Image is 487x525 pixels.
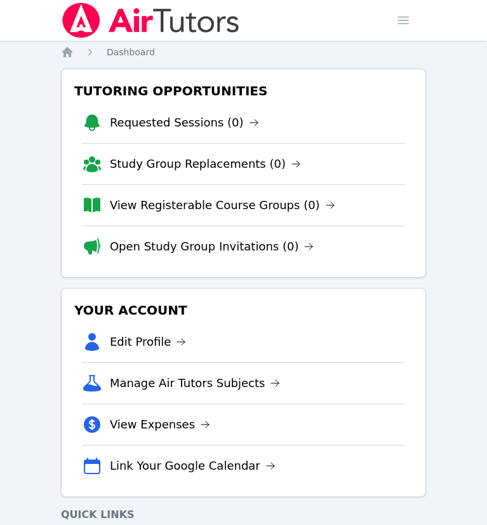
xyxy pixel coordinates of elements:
a: View Expenses [110,416,210,433]
a: Manage Air Tutors Subjects [110,374,281,392]
a: Open Study Group Invitations (0) [110,238,314,256]
h4: Quick Links [61,507,426,522]
a: Dashboard [107,46,155,58]
h3: Your Account [72,299,415,322]
a: Requested Sessions (0) [110,114,259,132]
a: Study Group Replacements (0) [110,155,301,173]
a: View Registerable Course Groups (0) [110,196,335,214]
a: Edit Profile [110,333,187,351]
span: Dashboard [107,47,155,57]
nav: Breadcrumb [61,46,426,58]
img: Air Tutors [61,3,241,38]
h3: Tutoring Opportunities [72,79,415,102]
a: Link Your Google Calendar [110,457,276,475]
